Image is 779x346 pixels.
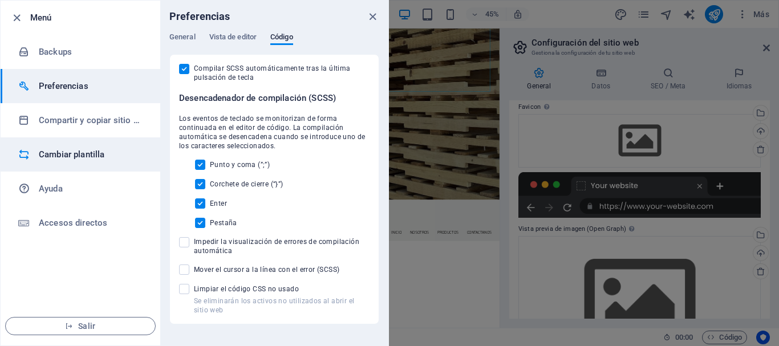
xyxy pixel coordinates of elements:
div: Preferencias [169,32,379,54]
h6: Menú [30,11,151,25]
button: Salir [5,317,156,335]
span: Corchete de cierre (“}”) [210,180,283,189]
span: Pestaña [210,218,237,227]
p: Se eliminarán los activos no utilizados al abrir el sitio web [194,296,370,315]
a: Ayuda [1,172,160,206]
h6: Desencadenador de compilación (SCSS) [179,91,370,105]
h6: Compartir y copiar sitio web [39,113,144,127]
h6: Preferencias [169,10,230,23]
span: General [169,30,196,46]
h6: Cambiar plantilla [39,148,144,161]
h6: Accesos directos [39,216,144,230]
span: Salir [15,321,146,331]
button: close [366,10,379,23]
span: Limpiar el código CSS no usado [194,284,370,294]
span: Código [270,30,293,46]
span: Impedir la visualización de errores de compilación automática [194,237,370,255]
span: Enter [210,199,227,208]
h6: Preferencias [39,79,144,93]
span: Los eventos de teclado se monitorizan de forma continuada en el editor de código. La compilación ... [179,114,370,150]
span: Compilar SCSS automáticamente tras la última pulsación de tecla [194,64,370,82]
h6: Backups [39,45,144,59]
h6: Ayuda [39,182,144,196]
span: Punto y coma (”;”) [210,160,270,169]
span: Mover el cursor a la línea con el error (SCSS) [194,265,339,274]
span: Vista de editor [209,30,257,46]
